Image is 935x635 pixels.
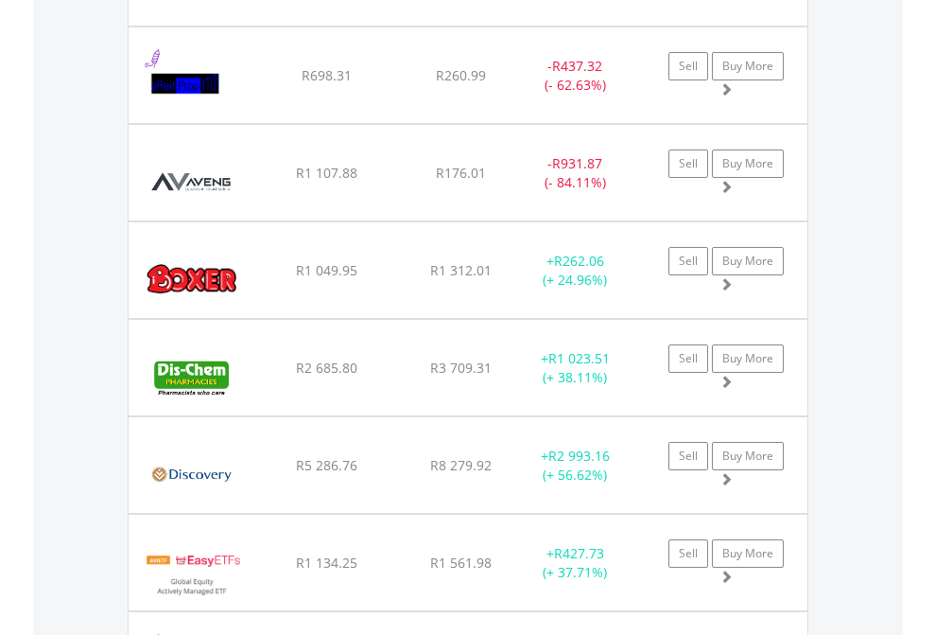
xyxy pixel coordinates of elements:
[296,164,357,182] span: R1 107.88
[138,149,245,216] img: EQU.ZA.AEG.png
[668,442,708,470] a: Sell
[552,154,602,172] span: R931.87
[296,359,357,377] span: R2 685.80
[436,66,486,84] span: R260.99
[138,441,245,508] img: EQU.ZA.DSY.png
[516,57,634,95] div: - (- 62.63%)
[436,164,486,182] span: R176.01
[712,247,784,275] a: Buy More
[516,349,634,387] div: + (+ 38.11%)
[712,539,784,568] a: Buy More
[430,359,492,377] span: R3 709.31
[296,456,357,474] span: R5 286.76
[296,554,357,572] span: R1 134.25
[430,456,492,474] span: R8 279.92
[138,344,245,411] img: EQU.ZA.DCP.png
[516,252,634,290] div: + (+ 24.96%)
[138,51,234,118] img: EQU.ZA.APO.png
[668,247,708,275] a: Sell
[516,447,634,485] div: + (+ 56.62%)
[554,252,604,270] span: R262.06
[516,544,634,582] div: + (+ 37.71%)
[138,246,247,313] img: EQU.ZA.BOX.png
[548,447,610,465] span: R2 993.16
[668,539,708,568] a: Sell
[430,261,492,279] span: R1 312.01
[548,349,610,367] span: R1 023.51
[302,66,352,84] span: R698.31
[516,154,634,192] div: - (- 84.11%)
[554,544,604,562] span: R427.73
[430,554,492,572] span: R1 561.98
[138,538,247,606] img: EQU.ZA.EASYGE.png
[712,52,784,80] a: Buy More
[712,344,784,373] a: Buy More
[712,442,784,470] a: Buy More
[668,344,708,373] a: Sell
[668,150,708,178] a: Sell
[712,150,784,178] a: Buy More
[296,261,357,279] span: R1 049.95
[552,57,602,75] span: R437.32
[668,52,708,80] a: Sell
